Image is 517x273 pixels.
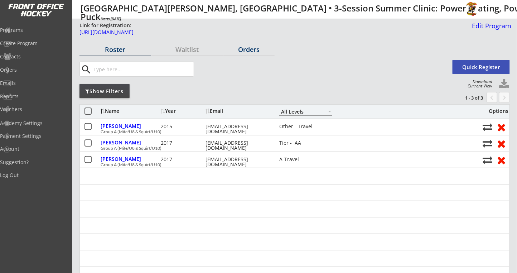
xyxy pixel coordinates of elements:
div: Year [161,109,204,114]
div: Edit Program [469,23,512,29]
div: A-Travel [279,157,332,162]
button: Quick Register [453,60,510,74]
button: Move player [483,139,493,148]
div: Group A (Mite/U8 & Squirt/U10) [101,146,479,150]
div: [EMAIL_ADDRESS][DOMAIN_NAME] [206,157,270,167]
a: Edit Program [469,23,512,35]
div: Group A (Mite/U8 & Squirt/U10) [101,130,479,134]
div: [EMAIL_ADDRESS][DOMAIN_NAME] [206,124,270,134]
a: [URL][DOMAIN_NAME] [79,30,440,39]
div: 1 - 3 of 3 [446,95,483,101]
div: [EMAIL_ADDRESS][DOMAIN_NAME] [206,140,270,150]
button: Remove from roster (no refund) [495,154,508,166]
button: search [81,64,92,75]
div: 2017 [161,140,204,145]
div: Name [101,109,159,114]
em: Starts [DATE] [101,16,121,21]
div: Email [206,109,270,114]
button: Click to download full roster. Your browser settings may try to block it, check your security set... [499,79,510,90]
div: Download Current View [464,80,493,88]
button: Remove from roster (no refund) [495,138,508,149]
div: 2017 [161,157,204,162]
div: Tier - AA [279,140,332,145]
button: Move player [483,155,493,165]
div: Orders [223,46,275,53]
button: keyboard_arrow_right [499,92,510,103]
div: Roster [79,46,151,53]
div: Other - Travel [279,124,332,129]
div: Show Filters [79,88,130,95]
div: 2015 [161,124,204,129]
div: Options [483,109,508,114]
button: Remove from roster (no refund) [495,121,508,133]
div: [URL][DOMAIN_NAME] [79,30,440,35]
div: Link for Registration: [79,22,132,29]
div: Waitlist [151,46,223,53]
div: [PERSON_NAME] [101,140,159,145]
button: chevron_left [487,92,497,103]
input: Type here... [92,62,194,76]
button: Move player [483,122,493,132]
div: [PERSON_NAME] [101,157,159,162]
div: Group A (Mite/U8 & Squirt/U10) [101,163,479,167]
div: [PERSON_NAME] [101,124,159,129]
